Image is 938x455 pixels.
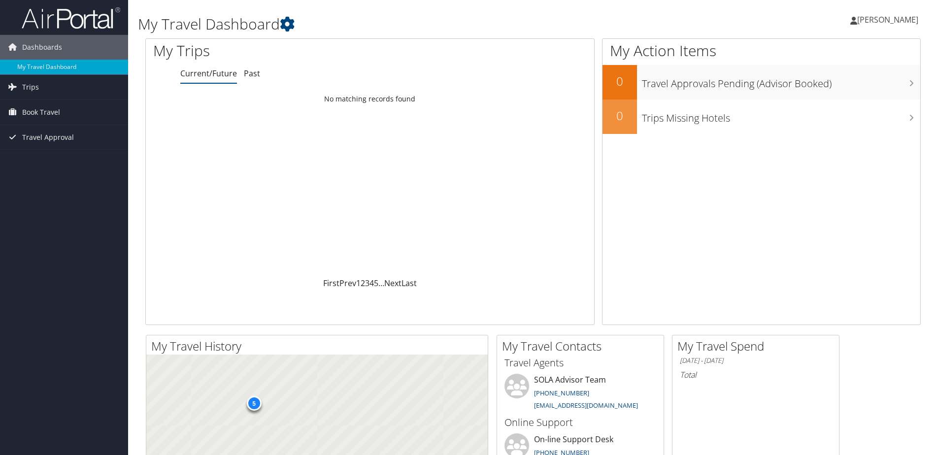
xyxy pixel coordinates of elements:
[369,278,374,289] a: 4
[680,356,832,365] h6: [DATE] - [DATE]
[534,389,589,397] a: [PHONE_NUMBER]
[603,99,920,134] a: 0Trips Missing Hotels
[378,278,384,289] span: …
[504,416,656,429] h3: Online Support
[850,5,928,34] a: [PERSON_NAME]
[153,40,400,61] h1: My Trips
[22,75,39,99] span: Trips
[504,356,656,370] h3: Travel Agents
[180,68,237,79] a: Current/Future
[22,6,120,30] img: airportal-logo.png
[502,338,664,355] h2: My Travel Contacts
[534,401,638,410] a: [EMAIL_ADDRESS][DOMAIN_NAME]
[356,278,361,289] a: 1
[402,278,417,289] a: Last
[323,278,339,289] a: First
[365,278,369,289] a: 3
[22,35,62,60] span: Dashboards
[22,125,74,150] span: Travel Approval
[384,278,402,289] a: Next
[361,278,365,289] a: 2
[146,90,594,108] td: No matching records found
[603,40,920,61] h1: My Action Items
[246,396,261,411] div: 5
[138,14,665,34] h1: My Travel Dashboard
[603,73,637,90] h2: 0
[642,72,920,91] h3: Travel Approvals Pending (Advisor Booked)
[677,338,839,355] h2: My Travel Spend
[500,374,661,414] li: SOLA Advisor Team
[680,369,832,380] h6: Total
[151,338,488,355] h2: My Travel History
[244,68,260,79] a: Past
[603,107,637,124] h2: 0
[603,65,920,99] a: 0Travel Approvals Pending (Advisor Booked)
[22,100,60,125] span: Book Travel
[374,278,378,289] a: 5
[642,106,920,125] h3: Trips Missing Hotels
[339,278,356,289] a: Prev
[857,14,918,25] span: [PERSON_NAME]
